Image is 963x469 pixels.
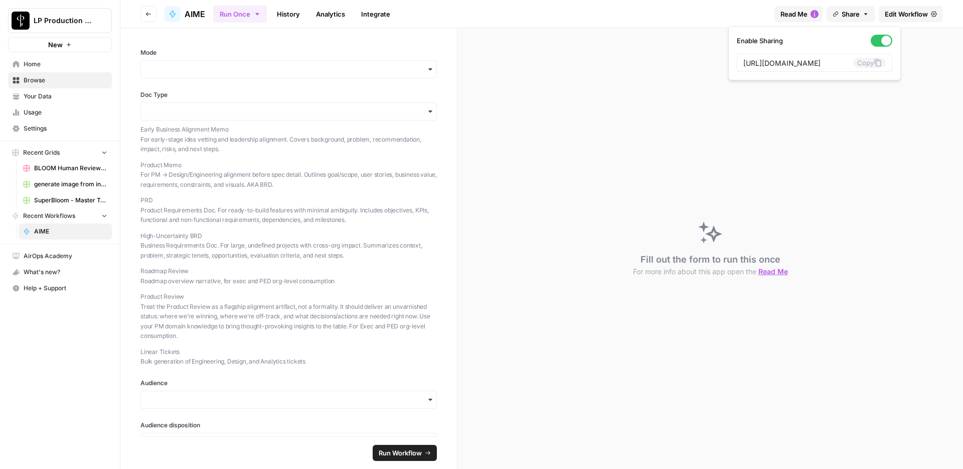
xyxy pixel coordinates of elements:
[12,12,30,30] img: LP Production Workloads Logo
[633,267,788,277] button: For more info about this app open the Read Me
[140,347,437,367] p: Linear Tickets Bulk generation of Engineering, Design, and Analytics tickets
[758,267,788,276] span: Read Me
[8,8,112,33] button: Workspace: LP Production Workloads
[8,37,112,52] button: New
[737,35,892,47] label: Enable Sharing
[140,90,437,99] label: Doc Type
[34,16,94,26] span: LP Production Workloads
[213,6,267,23] button: Run Once
[853,58,886,68] button: Copy
[140,292,437,341] p: Product Review Treat the Product Review as a flagship alignment artifact, not a formality. It sho...
[23,148,60,157] span: Recent Grids
[140,379,437,388] label: Audience
[140,160,437,190] p: Product Memo For PM → Design/Engineering alignment before spec detail. Outlines goal/scope, user ...
[140,266,437,286] p: Roadmap Review Roadmap overview narrative, for exec and PED org-level consumption
[140,195,437,225] p: PRD Product Requirements Doc. For ready-to-build features with minimal ambiguity. Includes object...
[8,145,112,160] button: Recent Grids
[140,125,437,154] p: Early Business Alignment Memo For early-stage idea vetting and leadership alignment. Covers backg...
[842,9,860,19] span: Share
[879,6,943,22] a: Edit Workflow
[24,108,107,117] span: Usage
[355,6,396,22] a: Integrate
[140,231,437,261] p: High-Uncertainty BRD Business Requirements Doc. For large, undefined projects with cross-org impa...
[310,6,351,22] a: Analytics
[774,6,823,22] button: Read Me
[34,164,107,173] span: BLOOM Human Review (ver2)
[8,56,112,72] a: Home
[379,448,422,458] span: Run Workflow
[8,121,112,137] a: Settings
[8,104,112,121] a: Usage
[8,88,112,104] a: Your Data
[24,124,107,133] span: Settings
[24,252,107,261] span: AirOps Academy
[271,6,306,22] a: History
[8,264,112,280] button: What's new?
[140,421,437,430] label: Audience disposition
[34,227,107,236] span: AIME
[23,211,75,220] span: Recent Workflows
[185,8,205,20] span: AIME
[24,76,107,85] span: Browse
[19,176,112,192] a: generate image from input image (copyright tests) duplicate Grid
[780,9,808,19] span: Read Me
[19,160,112,176] a: BLOOM Human Review (ver2)
[19,192,112,208] a: SuperBloom - Master Topic List
[48,40,63,50] span: New
[24,60,107,69] span: Home
[140,48,437,57] label: Mode
[633,253,788,277] div: Fill out the form to run this once
[34,196,107,205] span: SuperBloom - Master Topic List
[8,72,112,88] a: Browse
[8,248,112,264] a: AirOps Academy
[8,208,112,223] button: Recent Workflows
[24,284,107,293] span: Help + Support
[9,265,111,280] div: What's new?
[34,180,107,189] span: generate image from input image (copyright tests) duplicate Grid
[8,280,112,296] button: Help + Support
[885,9,928,19] span: Edit Workflow
[24,92,107,101] span: Your Data
[827,6,875,22] button: Share
[373,445,437,461] button: Run Workflow
[19,223,112,240] a: AIME
[728,26,901,80] div: Share
[165,6,205,22] a: AIME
